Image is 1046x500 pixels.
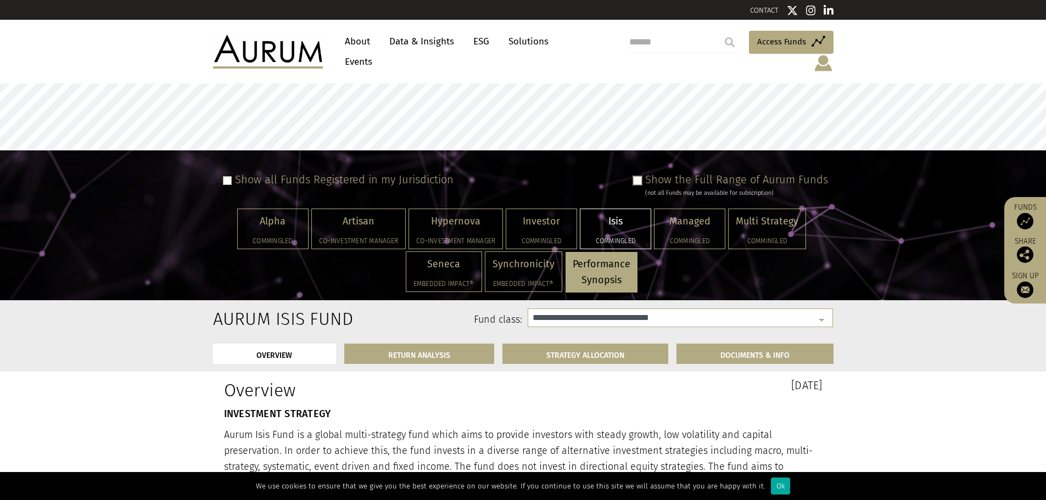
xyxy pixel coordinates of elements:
[503,31,554,52] a: Solutions
[245,238,301,244] h5: Commingled
[319,313,523,327] label: Fund class:
[736,214,798,229] p: Multi Strategy
[224,380,515,401] h1: Overview
[319,214,398,229] p: Artisan
[1010,238,1041,263] div: Share
[224,427,823,490] p: Aurum Isis Fund is a global multi-strategy fund which aims to provide investors with steady growt...
[1017,282,1033,298] img: Sign up to our newsletter
[1017,213,1033,229] img: Access Funds
[787,5,798,16] img: Twitter icon
[224,408,331,420] strong: INVESTMENT STRATEGY
[662,238,718,244] h5: Commingled
[645,188,828,198] div: (not all Funds may be available for subscription)
[339,31,376,52] a: About
[750,6,779,14] a: CONTACT
[319,238,398,244] h5: Co-investment Manager
[384,31,460,52] a: Data & Insights
[245,214,301,229] p: Alpha
[468,31,495,52] a: ESG
[1010,271,1041,298] a: Sign up
[1010,203,1041,229] a: Funds
[513,214,569,229] p: Investor
[719,31,741,53] input: Submit
[813,54,834,72] img: account-icon.svg
[513,238,569,244] h5: Commingled
[588,214,644,229] p: Isis
[413,256,474,272] p: Seneca
[588,238,644,244] h5: Commingled
[493,280,555,287] h5: Embedded Impact®
[416,238,495,244] h5: Co-investment Manager
[493,256,555,272] p: Synchronicity
[736,238,798,244] h5: Commingled
[676,344,834,364] a: DOCUMENTS & INFO
[771,477,790,495] div: Ok
[573,256,630,288] p: Performance Synopsis
[824,5,834,16] img: Linkedin icon
[662,214,718,229] p: Managed
[235,173,454,186] label: Show all Funds Registered in my Jurisdiction
[749,31,834,54] a: Access Funds
[339,52,372,72] a: Events
[213,35,323,68] img: Aurum
[502,344,668,364] a: STRATEGY ALLOCATION
[806,5,816,16] img: Instagram icon
[416,214,495,229] p: Hypernova
[1017,246,1033,263] img: Share this post
[213,308,303,329] h2: Aurum Isis Fund
[757,35,806,48] span: Access Funds
[645,173,828,186] label: Show the Full Range of Aurum Funds
[413,280,474,287] h5: Embedded Impact®
[344,344,494,364] a: RETURN ANALYSIS
[532,380,823,391] h3: [DATE]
